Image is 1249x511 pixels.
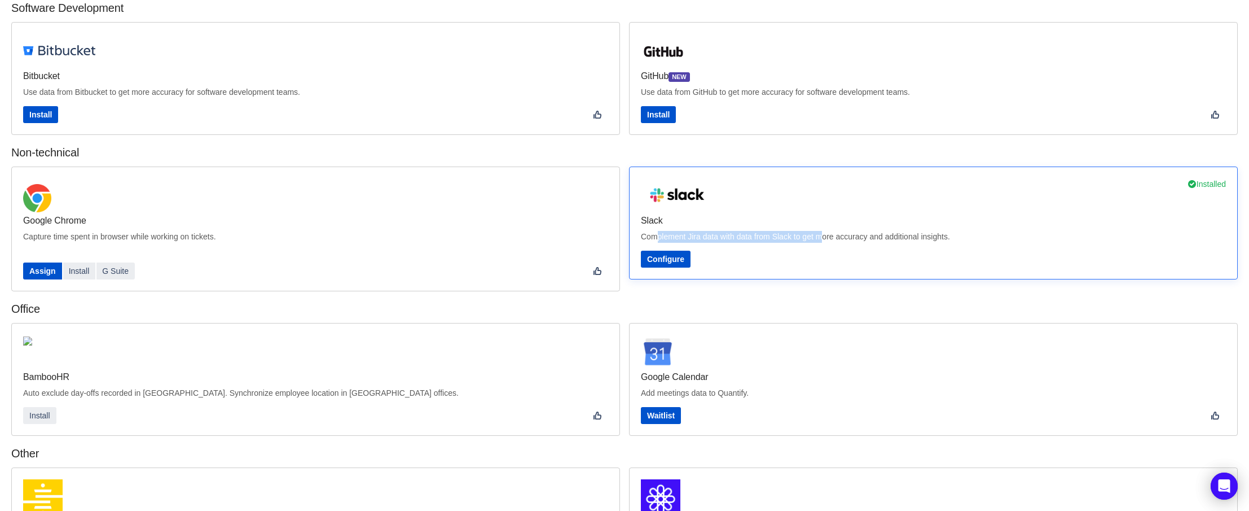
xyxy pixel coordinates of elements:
[641,387,1226,399] p: Add meetings data to Quantify.
[647,255,684,264] span: Configure
[1211,473,1238,500] div: Open Intercom Messenger
[23,407,56,424] button: Install
[641,251,691,268] button: Configure
[587,106,608,123] button: like
[23,45,95,55] img: Bitbucket@2x-blue.png
[23,263,62,279] button: Assign
[23,387,608,399] p: Auto exclude day-offs recorded in [GEOGRAPHIC_DATA]. Synchronize employee location in [GEOGRAPHIC...
[1188,180,1197,189] span: check
[587,407,608,424] button: like
[1211,110,1220,119] span: like
[593,267,602,276] span: like
[641,335,675,369] img: google-calendar-logo.png
[593,411,602,420] span: like
[641,42,686,61] img: github_logo.png
[641,71,1226,82] h3: GitHub
[23,86,608,98] p: Use data from Bitbucket to get more accuracy for software development teams.
[1204,106,1226,123] button: like
[1204,407,1226,424] button: like
[669,72,689,82] span: NEW
[23,215,608,226] h3: Google Chrome
[11,300,1238,317] h2: Office
[23,106,58,123] a: Install
[641,106,676,123] button: Install
[641,372,1226,383] h3: Google Calendar
[23,71,608,82] h3: Bitbucket
[11,445,1238,462] h2: Other
[641,178,713,212] img: slack-logo.png
[63,263,96,279] a: Install
[23,337,32,346] img: bLogoRound.png
[641,231,1226,243] p: Complement Jira data with data from Slack to get more accuracy and additional insights.
[11,144,1238,161] h2: Non-technical
[23,184,51,212] img: google-chrome-logo.png
[641,86,1226,98] p: Use data from GitHub to get more accuracy for software development teams.
[1211,411,1220,420] span: like
[23,372,608,383] h3: BambooHR
[23,231,608,255] p: Capture time spent in browser while working on tickets.
[641,215,1226,226] h3: Slack
[593,110,602,119] span: like
[1188,178,1226,190] span: Installed
[29,411,50,420] span: Install
[641,407,681,424] button: Waitlist
[96,263,135,279] a: G Suite
[587,263,608,279] button: like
